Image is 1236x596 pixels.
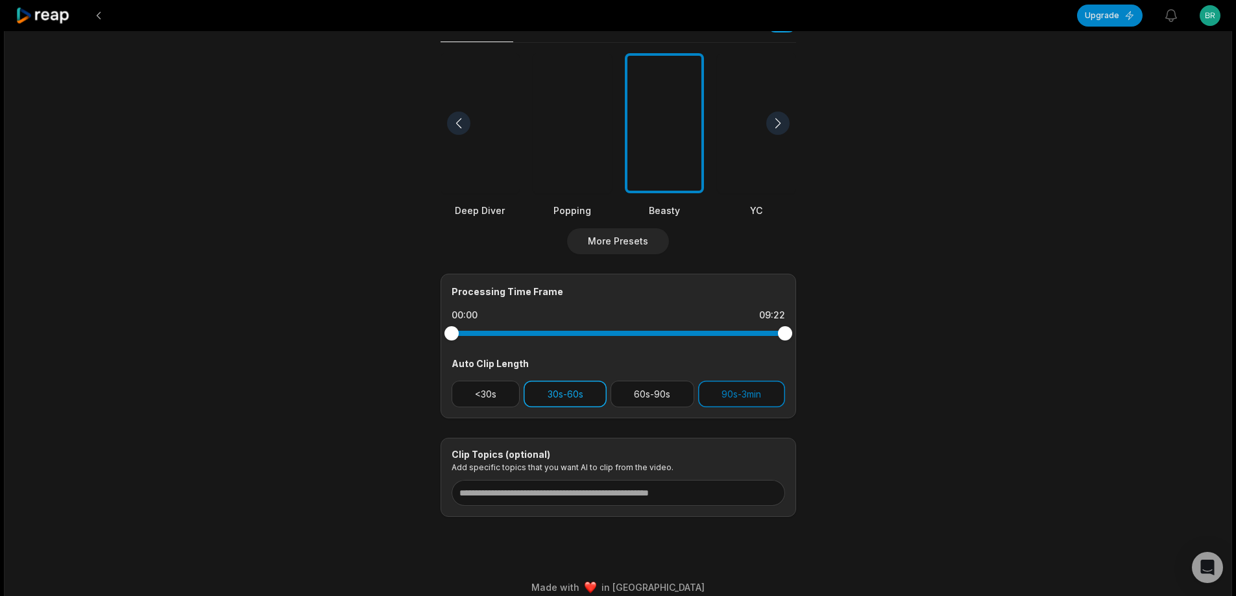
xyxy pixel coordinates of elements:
[452,357,785,370] div: Auto Clip Length
[452,381,520,407] button: <30s
[16,580,1220,594] div: Made with in [GEOGRAPHIC_DATA]
[585,582,596,593] img: heart emoji
[533,204,612,217] div: Popping
[625,204,704,217] div: Beasty
[452,449,785,460] div: Clip Topics (optional)
[759,309,785,322] div: 09:22
[452,285,785,298] div: Processing Time Frame
[717,204,796,217] div: YC
[611,381,694,407] button: 60s-90s
[1077,5,1143,27] button: Upgrade
[567,228,669,254] button: More Presets
[441,204,520,217] div: Deep Diver
[698,381,785,407] button: 90s-3min
[524,381,607,407] button: 30s-60s
[1192,552,1223,583] div: Open Intercom Messenger
[452,309,478,322] div: 00:00
[452,462,785,472] p: Add specific topics that you want AI to clip from the video.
